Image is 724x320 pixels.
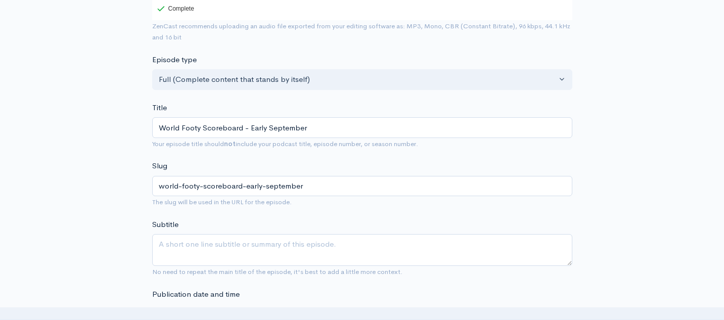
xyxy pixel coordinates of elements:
small: ZenCast recommends uploading an audio file exported from your editing software as: MP3, Mono, CBR... [152,22,570,42]
label: Episode type [152,54,197,66]
small: The slug will be used in the URL for the episode. [152,198,292,206]
label: Subtitle [152,219,178,231]
div: Complete [157,6,194,12]
small: No need to repeat the main title of the episode, it's best to add a little more context. [152,267,402,276]
small: Your episode title should include your podcast title, episode number, or season number. [152,140,418,148]
div: Full (Complete content that stands by itself) [159,74,557,85]
strong: not [224,140,236,148]
small: If no date is selected, the episode will be published immediately. [152,305,342,314]
button: Full (Complete content that stands by itself) [152,69,572,90]
label: Title [152,102,167,114]
label: Slug [152,160,167,172]
label: Publication date and time [152,289,240,300]
input: What is the episode's title? [152,117,572,138]
input: title-of-episode [152,176,572,197]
